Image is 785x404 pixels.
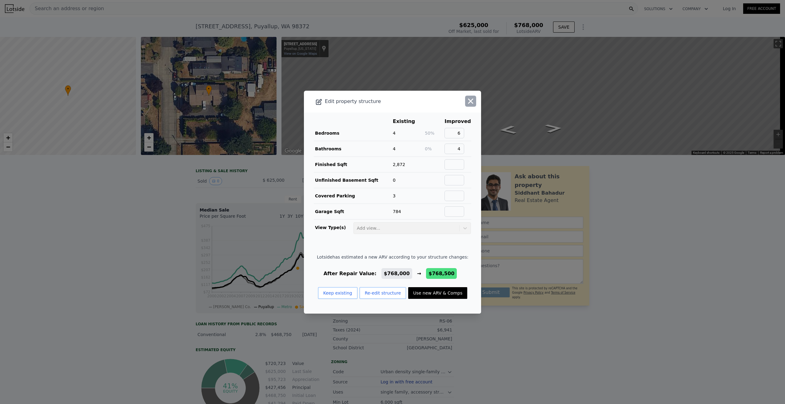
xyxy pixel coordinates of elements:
span: 50% [425,131,434,136]
td: Unfinished Basement Sqft [314,172,392,188]
td: Covered Parking [314,188,392,204]
span: 4 [393,131,396,136]
span: $768,500 [428,271,454,276]
div: After Repair Value: → [317,270,468,277]
td: Garage Sqft [314,204,392,219]
span: 784 [393,209,401,214]
button: Use new ARV & Comps [408,287,467,299]
span: 0% [425,146,432,151]
td: Bedrooms [314,125,392,141]
td: View Type(s) [314,220,353,234]
td: Finished Sqft [314,156,392,172]
button: Re-edit structure [360,287,406,299]
div: Edit property structure [304,97,446,106]
span: 0 [393,178,396,183]
span: 3 [393,193,396,198]
span: 4 [393,146,396,151]
td: Bathrooms [314,141,392,156]
th: Existing [392,117,424,125]
span: Lotside has estimated a new ARV according to your structure changes: [317,254,468,260]
span: 2,872 [393,162,405,167]
span: $768,000 [384,271,410,276]
th: Improved [444,117,471,125]
button: Keep existing [318,287,357,299]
